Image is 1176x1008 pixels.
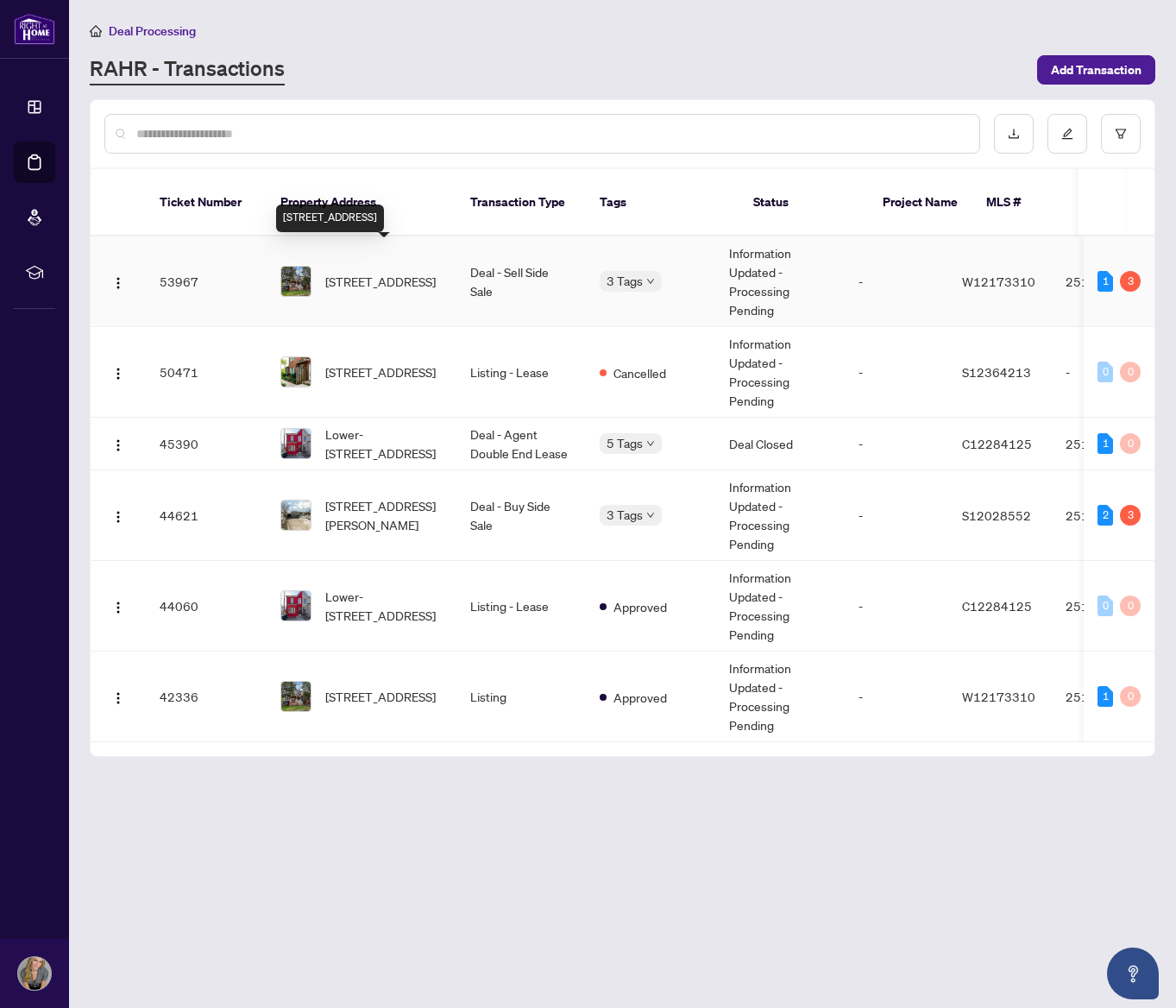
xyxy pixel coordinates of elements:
[613,688,667,707] span: Approved
[1052,418,1173,470] td: 2511245
[646,511,655,520] span: down
[325,687,436,706] span: [STREET_ADDRESS]
[281,682,311,711] img: thumbnail-img
[739,169,869,236] th: Status
[1061,128,1073,140] span: edit
[1097,686,1113,707] div: 1
[715,327,845,418] td: Information Updated - Processing Pending
[845,327,948,418] td: -
[325,496,443,534] span: [STREET_ADDRESS][PERSON_NAME]
[325,425,443,463] span: Lower-[STREET_ADDRESS]
[146,236,267,327] td: 53967
[962,689,1035,704] span: W12173310
[1097,595,1113,616] div: 0
[1120,595,1141,616] div: 0
[281,501,311,530] img: thumbnail-img
[456,652,586,742] td: Listing
[146,561,267,652] td: 44060
[90,25,102,37] span: home
[1008,128,1020,140] span: download
[18,957,51,990] img: Profile Icon
[1097,271,1113,292] div: 1
[325,272,436,291] span: [STREET_ADDRESS]
[845,236,948,327] td: -
[146,652,267,742] td: 42336
[607,433,643,453] span: 5 Tags
[90,54,285,85] a: RAHR - Transactions
[1052,327,1173,418] td: -
[962,598,1032,614] span: C12284125
[994,114,1034,154] button: download
[104,683,132,710] button: Logo
[1052,561,1173,652] td: 2511245
[845,418,948,470] td: -
[715,470,845,561] td: Information Updated - Processing Pending
[14,13,55,45] img: logo
[607,505,643,525] span: 3 Tags
[962,507,1031,523] span: S12028552
[111,510,125,524] img: Logo
[613,363,666,382] span: Cancelled
[111,438,125,452] img: Logo
[962,364,1031,380] span: S12364213
[104,358,132,386] button: Logo
[146,169,267,236] th: Ticket Number
[1101,114,1141,154] button: filter
[111,601,125,614] img: Logo
[1115,128,1127,140] span: filter
[111,691,125,705] img: Logo
[1097,362,1113,382] div: 0
[146,327,267,418] td: 50471
[104,501,132,529] button: Logo
[456,561,586,652] td: Listing - Lease
[586,169,739,236] th: Tags
[1097,505,1113,526] div: 2
[613,597,667,616] span: Approved
[1047,114,1087,154] button: edit
[104,430,132,457] button: Logo
[962,274,1035,289] span: W12173310
[1120,505,1141,526] div: 3
[111,367,125,381] img: Logo
[715,236,845,327] td: Information Updated - Processing Pending
[1052,470,1173,561] td: 2511935
[1052,652,1173,742] td: 2515303
[111,276,125,290] img: Logo
[456,470,586,561] td: Deal - Buy Side Sale
[646,277,655,286] span: down
[646,439,655,448] span: down
[845,470,948,561] td: -
[104,268,132,295] button: Logo
[146,470,267,561] td: 44621
[972,169,1076,236] th: MLS #
[1037,55,1155,85] button: Add Transaction
[1120,362,1141,382] div: 0
[325,362,436,381] span: [STREET_ADDRESS]
[1051,56,1141,84] span: Add Transaction
[281,429,311,458] img: thumbnail-img
[456,327,586,418] td: Listing - Lease
[715,561,845,652] td: Information Updated - Processing Pending
[607,271,643,291] span: 3 Tags
[456,418,586,470] td: Deal - Agent Double End Lease
[1052,236,1173,327] td: 2515303 - NS
[281,357,311,387] img: thumbnail-img
[845,561,948,652] td: -
[456,169,586,236] th: Transaction Type
[281,267,311,296] img: thumbnail-img
[325,587,443,625] span: Lower-[STREET_ADDRESS]
[715,652,845,742] td: Information Updated - Processing Pending
[869,169,972,236] th: Project Name
[276,205,384,232] div: [STREET_ADDRESS]
[1097,433,1113,454] div: 1
[1120,686,1141,707] div: 0
[146,418,267,470] td: 45390
[281,591,311,621] img: thumbnail-img
[104,592,132,620] button: Logo
[1120,271,1141,292] div: 3
[715,418,845,470] td: Deal Closed
[109,23,196,39] span: Deal Processing
[456,236,586,327] td: Deal - Sell Side Sale
[845,652,948,742] td: -
[267,169,456,236] th: Property Address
